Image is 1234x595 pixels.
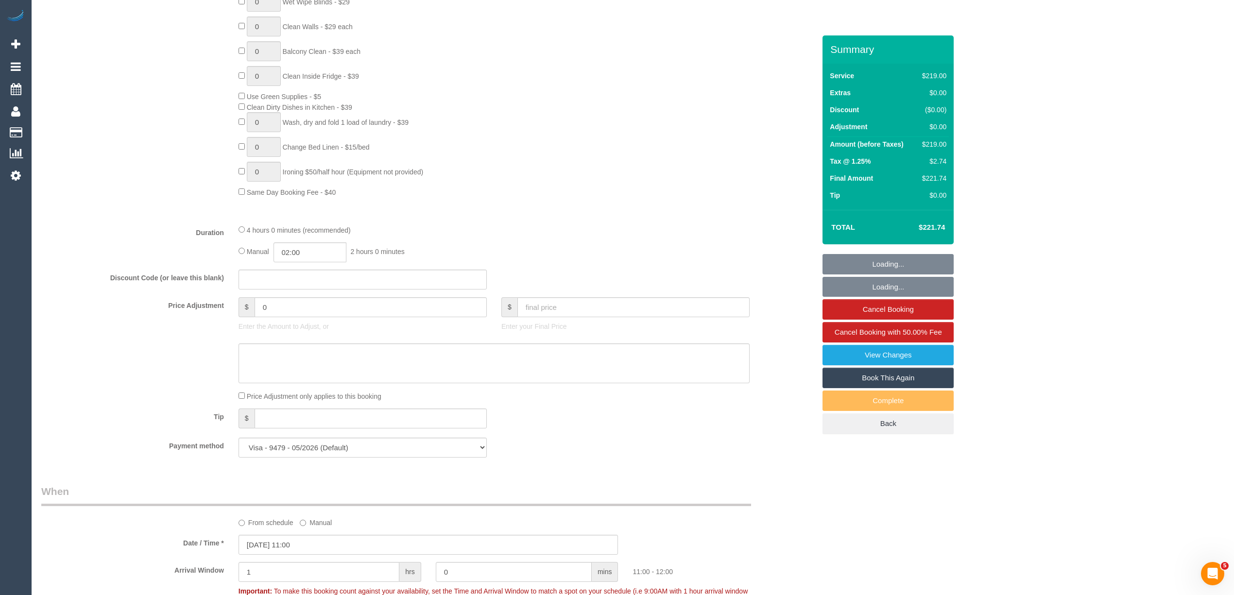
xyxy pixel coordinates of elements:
span: hrs [399,562,421,582]
span: Clean Walls - $29 each [283,23,353,31]
span: 5 [1221,562,1229,570]
label: Adjustment [830,122,867,132]
span: Clean Dirty Dishes in Kitchen - $39 [247,103,352,111]
p: Enter the Amount to Adjust, or [239,322,487,331]
span: $ [239,297,255,317]
div: $0.00 [918,88,946,98]
span: $ [239,408,255,428]
div: $2.74 [918,156,946,166]
div: $0.00 [918,122,946,132]
legend: When [41,484,751,506]
h3: Summary [830,44,949,55]
span: Use Green Supplies - $5 [247,93,321,101]
span: Change Bed Linen - $15/bed [283,143,370,151]
img: Automaid Logo [6,10,25,23]
label: Amount (before Taxes) [830,139,903,149]
span: 4 hours 0 minutes (recommended) [247,226,351,234]
iframe: Intercom live chat [1201,562,1224,585]
div: $221.74 [918,173,946,183]
p: Enter your Final Price [501,322,750,331]
input: Manual [300,520,306,526]
span: Cancel Booking with 50.00% Fee [835,328,942,336]
span: Wash, dry and fold 1 load of laundry - $39 [283,119,409,126]
span: Balcony Clean - $39 each [283,48,360,55]
a: Book This Again [823,368,954,388]
strong: Total [831,223,855,231]
div: $219.00 [918,139,946,149]
span: Clean Inside Fridge - $39 [283,72,359,80]
span: mins [592,562,618,582]
div: $0.00 [918,190,946,200]
label: Arrival Window [34,562,231,575]
label: Tip [34,408,231,422]
a: View Changes [823,345,954,365]
a: Back [823,413,954,434]
input: final price [517,297,750,317]
label: Discount [830,105,859,115]
label: Service [830,71,854,81]
label: From schedule [239,514,293,527]
label: Tip [830,190,840,200]
label: Discount Code (or leave this blank) [34,270,231,283]
span: Price Adjustment only applies to this booking [247,392,381,400]
div: 11:00 - 12:00 [625,562,823,577]
input: From schedule [239,520,245,526]
div: ($0.00) [918,105,946,115]
label: Extras [830,88,851,98]
label: Payment method [34,438,231,451]
a: Cancel Booking with 50.00% Fee [823,322,954,342]
label: Final Amount [830,173,873,183]
label: Manual [300,514,332,527]
label: Date / Time * [34,535,231,548]
label: Duration [34,224,231,238]
input: DD/MM/YYYY HH:MM [239,535,618,555]
a: Cancel Booking [823,299,954,320]
span: Ironing $50/half hour (Equipment not provided) [283,168,424,176]
span: Manual [247,248,269,255]
span: Same Day Booking Fee - $40 [247,188,336,196]
span: 2 hours 0 minutes [350,248,404,255]
div: $219.00 [918,71,946,81]
strong: Important: [239,587,272,595]
h4: $221.74 [890,223,945,232]
label: Tax @ 1.25% [830,156,871,166]
span: $ [501,297,517,317]
label: Price Adjustment [34,297,231,310]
